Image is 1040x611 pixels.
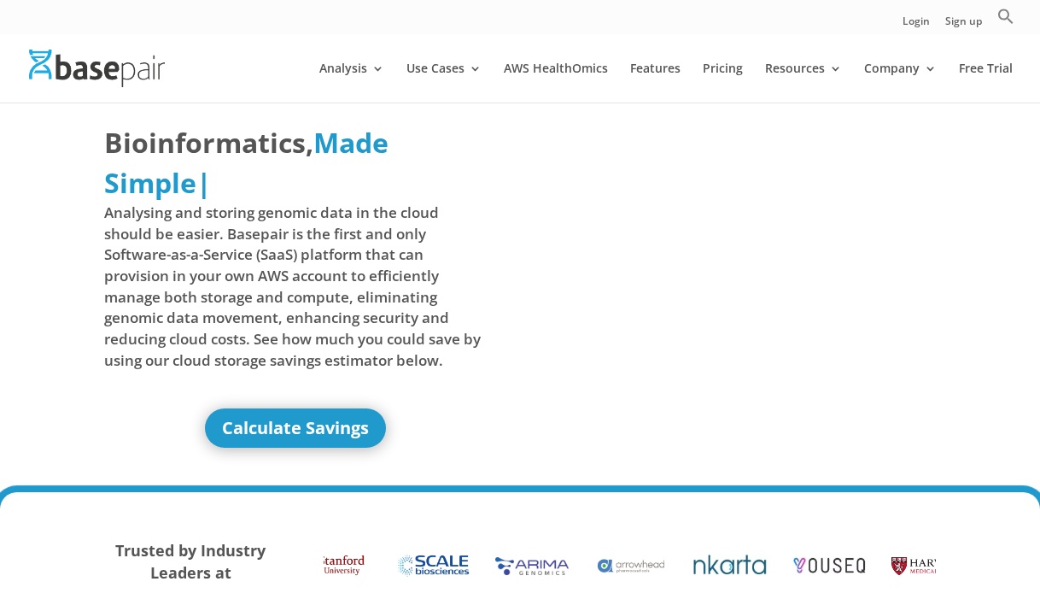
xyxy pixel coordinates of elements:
a: Pricing [703,62,743,103]
span: | [196,164,212,201]
a: Analysis [319,62,384,103]
a: Features [630,62,681,103]
a: AWS HealthOmics [504,62,608,103]
svg: Search [997,8,1014,25]
span: Made Simple [104,124,389,200]
a: Calculate Savings [205,408,386,448]
span: Bioinformatics, [104,123,313,162]
a: Use Cases [406,62,482,103]
img: Basepair [29,50,165,86]
span: Analysing and storing genomic data in the cloud should be easier. Basepair is the first and only ... [104,203,487,371]
a: Login [903,16,930,34]
a: Search Icon Link [997,8,1014,34]
strong: Trusted by Industry Leaders at [115,540,266,583]
a: Free Trial [959,62,1013,103]
a: Company [864,62,937,103]
iframe: Basepair - NGS Analysis Simplified [531,123,914,338]
a: Sign up [945,16,982,34]
iframe: Drift Widget Chat Controller [712,488,1020,590]
a: Resources [765,62,842,103]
